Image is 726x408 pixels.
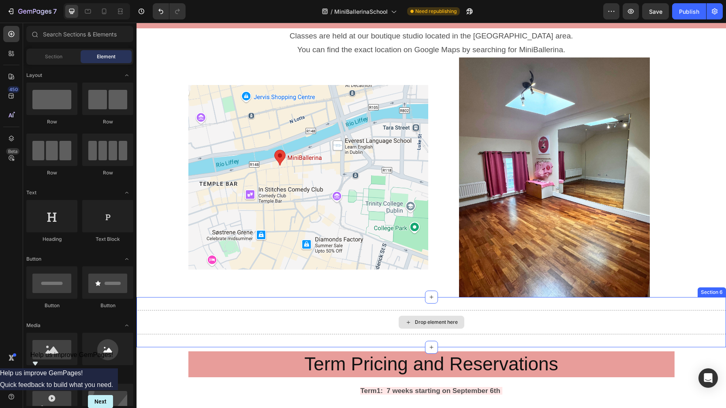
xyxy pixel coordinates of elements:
[82,118,133,125] div: Row
[120,186,133,199] span: Toggle open
[52,329,538,355] h2: Term Pricing and Reservations
[97,53,115,60] span: Element
[278,296,321,303] div: Drop element here
[82,169,133,176] div: Row
[26,322,41,329] span: Media
[563,266,588,273] div: Section 6
[649,8,662,15] span: Save
[45,53,62,60] span: Section
[120,319,133,332] span: Toggle open
[137,23,726,408] iframe: Design area
[26,255,41,263] span: Button
[120,253,133,266] span: Toggle open
[3,3,60,19] button: 7
[30,351,113,368] button: Show survey - Help us improve GemPages!
[8,86,19,93] div: 450
[120,69,133,82] span: Toggle open
[334,7,388,16] span: MiniBallerinaSchool
[698,368,718,388] div: Open Intercom Messenger
[6,148,19,155] div: Beta
[26,72,42,79] span: Layout
[353,364,364,372] strong: 6th
[26,26,133,42] input: Search Sections & Elements
[415,8,457,15] span: Need republishing
[153,3,186,19] div: Undo/Redo
[26,189,36,196] span: Text
[26,236,77,243] div: Heading
[642,3,669,19] button: Save
[679,7,699,16] div: Publish
[82,236,133,243] div: Text Block
[26,302,77,309] div: Button
[298,35,538,274] img: gempages_578493758648091529-28f74397-7fab-4233-8ee9-6eb9de21bf3b.jpg
[30,351,113,358] span: Help us improve GemPages!
[224,364,351,372] strong: Term1: 7 weeks starting on September
[26,169,77,176] div: Row
[672,3,706,19] button: Publish
[53,6,57,16] p: 7
[331,7,333,16] span: /
[82,302,133,309] div: Button
[26,118,77,125] div: Row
